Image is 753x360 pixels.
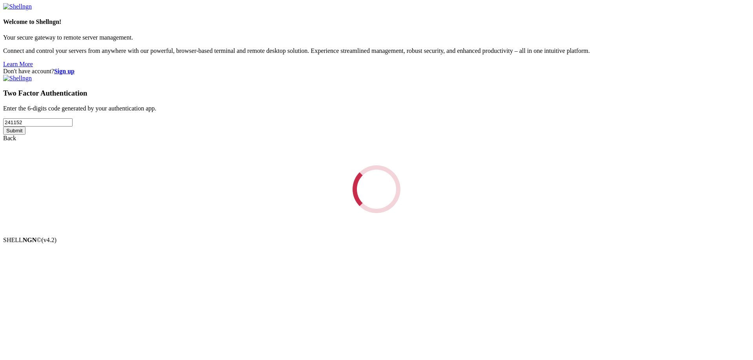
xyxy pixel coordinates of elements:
[3,135,16,141] a: Back
[3,237,56,243] span: SHELL ©
[344,157,409,222] div: Loading...
[3,118,73,127] input: Two factor code
[3,68,750,75] div: Don't have account?
[3,18,750,25] h4: Welcome to Shellngn!
[3,75,32,82] img: Shellngn
[3,34,750,41] p: Your secure gateway to remote server management.
[3,61,33,67] a: Learn More
[42,237,57,243] span: 4.2.0
[3,3,32,10] img: Shellngn
[3,127,25,135] input: Submit
[23,237,37,243] b: NGN
[3,47,750,54] p: Connect and control your servers from anywhere with our powerful, browser-based terminal and remo...
[3,89,750,98] h3: Two Factor Authentication
[3,105,750,112] p: Enter the 6-digits code generated by your authentication app.
[54,68,75,74] a: Sign up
